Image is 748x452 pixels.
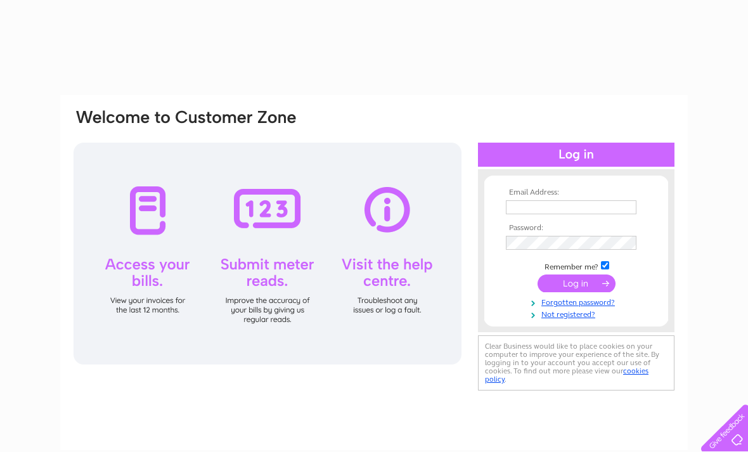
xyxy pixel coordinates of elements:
td: Remember me? [503,259,650,272]
input: Submit [538,274,616,292]
th: Email Address: [503,188,650,197]
th: Password: [503,224,650,233]
div: Clear Business would like to place cookies on your computer to improve your experience of the sit... [478,335,674,391]
a: cookies policy [485,366,648,384]
a: Forgotten password? [506,295,650,307]
a: Not registered? [506,307,650,320]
